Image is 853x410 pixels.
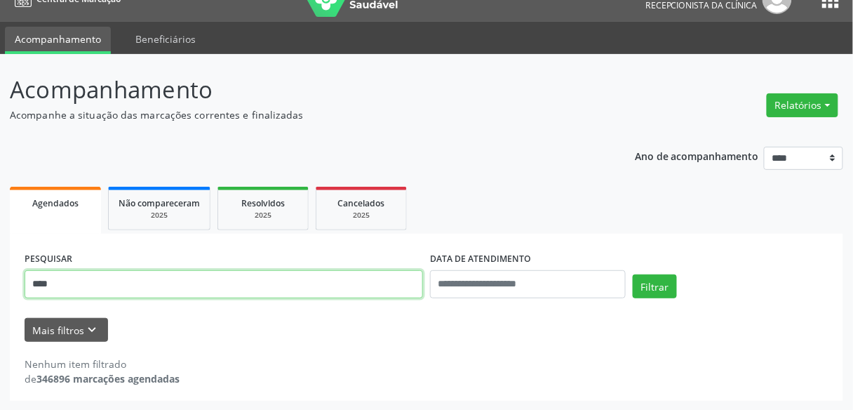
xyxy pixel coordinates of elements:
i: keyboard_arrow_down [85,322,100,338]
p: Acompanhamento [10,72,593,107]
button: Filtrar [633,275,677,298]
div: Nenhum item filtrado [25,357,180,371]
button: Relatórios [767,93,838,117]
a: Acompanhamento [5,27,111,54]
label: DATA DE ATENDIMENTO [430,249,531,270]
div: 2025 [326,210,396,220]
strong: 346896 marcações agendadas [36,372,180,385]
a: Beneficiários [126,27,206,51]
span: Agendados [32,197,79,209]
div: de [25,371,180,386]
button: Mais filtroskeyboard_arrow_down [25,318,108,343]
div: 2025 [228,210,298,220]
p: Acompanhe a situação das marcações correntes e finalizadas [10,107,593,122]
span: Cancelados [338,197,385,209]
span: Não compareceram [119,197,200,209]
div: 2025 [119,210,200,220]
p: Ano de acompanhamento [635,147,759,164]
label: PESQUISAR [25,249,72,270]
span: Resolvidos [241,197,285,209]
